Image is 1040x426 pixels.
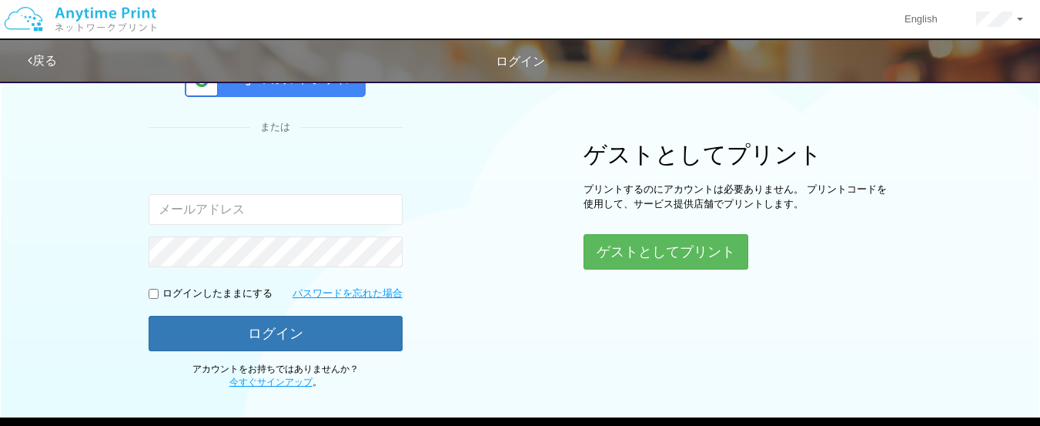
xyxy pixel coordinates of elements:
button: ログイン [149,316,403,351]
a: パスワードを忘れた場合 [293,287,403,301]
span: ログイン [496,55,545,68]
div: または [149,120,403,135]
h1: ゲストとしてプリント [584,142,891,167]
button: ゲストとしてプリント [584,234,748,270]
p: プリントするのにアカウントは必要ありません。 プリントコードを使用して、サービス提供店舗でプリントします。 [584,183,891,211]
p: ログインしたままにする [162,287,273,301]
p: アカウントをお持ちではありませんか？ [149,363,403,389]
a: 今すぐサインアップ [229,377,313,387]
span: 。 [229,377,322,387]
input: メールアドレス [149,194,403,225]
a: 戻る [28,54,57,67]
